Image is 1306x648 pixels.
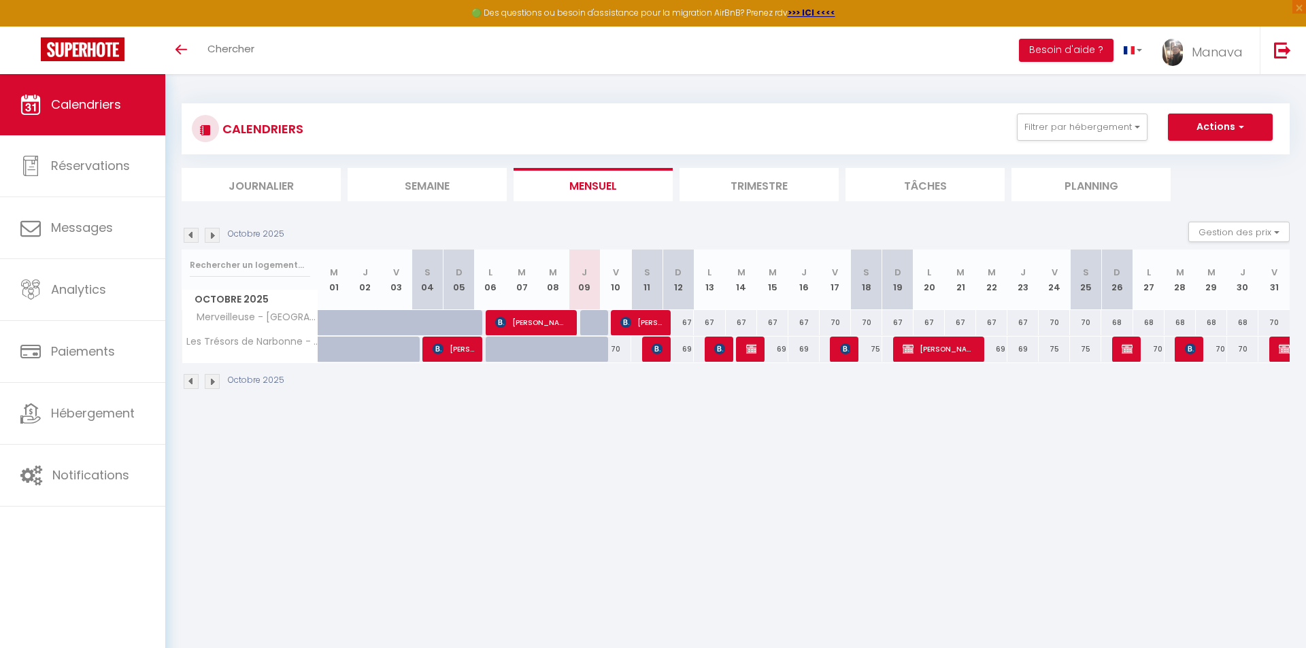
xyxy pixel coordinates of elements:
[956,266,965,279] abbr: M
[1039,310,1070,335] div: 70
[1122,336,1132,362] span: [PERSON_NAME]
[1258,310,1290,335] div: 70
[914,310,945,335] div: 67
[51,343,115,360] span: Paiements
[182,290,318,309] span: Octobre 2025
[1152,27,1260,74] a: ... Manava
[412,250,443,310] th: 04
[1271,266,1277,279] abbr: V
[51,281,106,298] span: Analytics
[894,266,901,279] abbr: D
[1083,266,1089,279] abbr: S
[330,266,338,279] abbr: M
[228,228,284,241] p: Octobre 2025
[882,310,914,335] div: 67
[927,266,931,279] abbr: L
[788,250,820,310] th: 16
[820,250,851,310] th: 17
[620,309,662,335] span: [PERSON_NAME]
[726,310,757,335] div: 67
[1227,250,1258,310] th: 30
[882,250,914,310] th: 19
[228,374,284,387] p: Octobre 2025
[1165,250,1196,310] th: 28
[518,266,526,279] abbr: M
[1133,337,1165,362] div: 70
[207,41,254,56] span: Chercher
[694,250,725,310] th: 13
[393,266,399,279] abbr: V
[1133,310,1165,335] div: 68
[190,253,310,277] input: Rechercher un logement...
[714,336,724,362] span: [DATE][PERSON_NAME]
[1188,222,1290,242] button: Gestion des prix
[788,7,835,18] strong: >>> ICI <<<<
[1258,250,1290,310] th: 31
[1274,41,1291,58] img: logout
[680,168,839,201] li: Trimestre
[988,266,996,279] abbr: M
[51,405,135,422] span: Hébergement
[424,266,431,279] abbr: S
[1101,250,1133,310] th: 26
[631,250,663,310] th: 11
[788,310,820,335] div: 67
[652,336,662,362] span: [PERSON_NAME]
[851,337,882,362] div: 75
[769,266,777,279] abbr: M
[1227,337,1258,362] div: 70
[1168,114,1273,141] button: Actions
[51,157,130,174] span: Réservations
[1011,168,1171,201] li: Planning
[184,310,320,325] span: Merveilleuse - [GEOGRAPHIC_DATA]
[582,266,587,279] abbr: J
[1007,310,1039,335] div: 67
[488,266,492,279] abbr: L
[707,266,711,279] abbr: L
[182,168,341,201] li: Journalier
[976,250,1007,310] th: 22
[1227,310,1258,335] div: 68
[746,336,756,362] span: [PERSON_NAME]
[1007,337,1039,362] div: 69
[851,310,882,335] div: 70
[350,250,381,310] th: 02
[1165,310,1196,335] div: 68
[51,219,113,236] span: Messages
[694,310,725,335] div: 67
[1114,266,1120,279] abbr: D
[945,250,976,310] th: 21
[613,266,619,279] abbr: V
[832,266,838,279] abbr: V
[569,250,600,310] th: 09
[1196,310,1227,335] div: 68
[1039,250,1070,310] th: 24
[801,266,807,279] abbr: J
[1017,114,1148,141] button: Filtrer par hébergement
[737,266,746,279] abbr: M
[757,250,788,310] th: 15
[475,250,506,310] th: 06
[600,337,631,362] div: 70
[1176,266,1184,279] abbr: M
[663,250,694,310] th: 12
[1133,250,1165,310] th: 27
[1039,337,1070,362] div: 75
[1101,310,1133,335] div: 68
[845,168,1005,201] li: Tâches
[675,266,682,279] abbr: D
[914,250,945,310] th: 20
[318,250,350,310] th: 01
[1185,336,1195,362] span: Aoife O'[PERSON_NAME]
[945,310,976,335] div: 67
[433,336,474,362] span: [PERSON_NAME]
[663,337,694,362] div: 69
[51,96,121,113] span: Calendriers
[219,114,303,144] h3: CALENDRIERS
[495,309,568,335] span: [PERSON_NAME]
[1070,250,1101,310] th: 25
[663,310,694,335] div: 67
[348,168,507,201] li: Semaine
[1019,39,1114,62] button: Besoin d'aide ?
[840,336,850,362] span: [PERSON_NAME]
